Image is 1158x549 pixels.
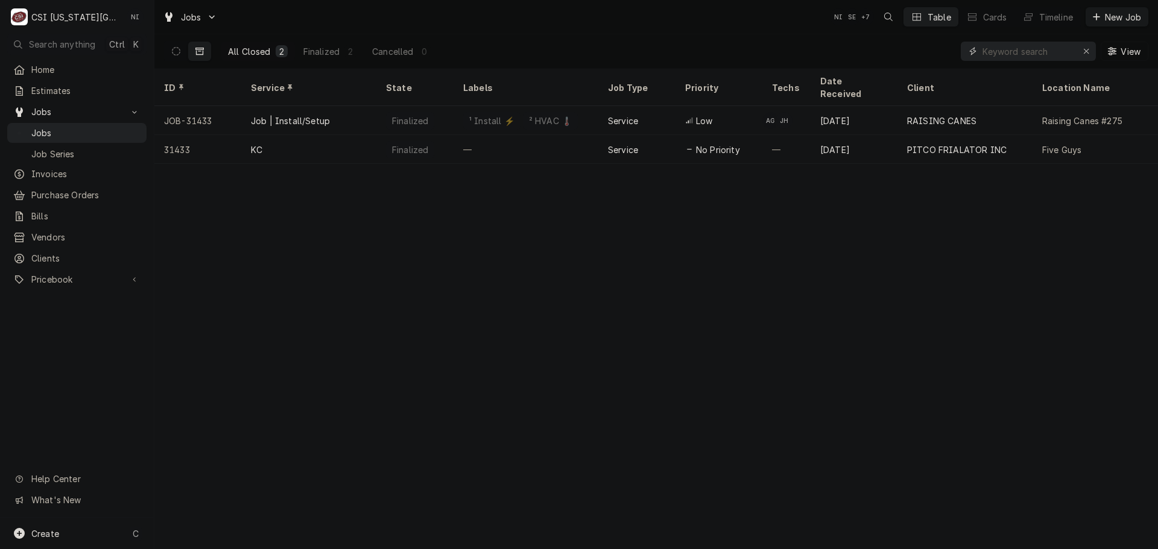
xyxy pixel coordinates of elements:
[7,227,147,247] a: Vendors
[127,8,144,25] div: Nate Ingram's Avatar
[696,115,712,127] span: Low
[982,42,1073,61] input: Keyword search
[29,38,95,51] span: Search anything
[772,81,801,94] div: Techs
[608,115,638,127] div: Service
[164,81,229,94] div: ID
[133,38,139,51] span: K
[421,45,428,58] div: 0
[762,135,811,164] div: —
[1118,45,1143,58] span: View
[1103,11,1144,24] span: New Job
[7,144,147,164] a: Job Series
[776,112,793,129] div: Jesse Hughes's Avatar
[983,11,1007,24] div: Cards
[31,168,141,180] span: Invoices
[228,45,271,58] div: All Closed
[7,34,147,55] button: Search anythingCtrlK
[31,11,120,24] div: CSI [US_STATE][GEOGRAPHIC_DATA]
[391,115,429,127] div: Finalized
[1042,143,1081,156] div: Five Guys
[109,38,125,51] span: Ctrl
[844,8,861,25] div: Steve Ethridge's Avatar
[7,490,147,510] a: Go to What's New
[696,143,740,156] span: No Priority
[31,148,141,160] span: Job Series
[463,81,589,94] div: Labels
[31,231,141,243] span: Vendors
[907,81,1020,94] div: Client
[127,8,144,25] div: NI
[133,527,139,540] span: C
[372,45,413,58] div: Cancelled
[181,11,201,24] span: Jobs
[7,248,147,268] a: Clients
[7,102,147,122] a: Go to Jobs
[468,115,516,127] div: ¹ Install ⚡️
[7,469,147,489] a: Go to Help Center
[158,7,222,27] a: Go to Jobs
[811,106,897,135] div: [DATE]
[879,7,898,27] button: Open search
[844,8,861,25] div: SE
[830,8,847,25] div: Nate Ingram's Avatar
[7,60,147,80] a: Home
[154,106,241,135] div: JOB-31433
[830,8,847,25] div: NI
[7,269,147,289] a: Go to Pricebook
[154,135,241,164] div: 31433
[31,84,141,97] span: Estimates
[776,112,793,129] div: JH
[251,81,364,94] div: Service
[31,105,122,118] span: Jobs
[1077,42,1096,61] button: Erase input
[31,273,122,286] span: Pricebook
[7,206,147,226] a: Bills
[1042,115,1122,127] div: Raising Canes #275
[762,112,779,129] div: Adam Goodrich's Avatar
[7,164,147,184] a: Invoices
[1039,11,1073,24] div: Timeline
[31,529,59,539] span: Create
[762,112,779,129] div: AG
[11,8,28,25] div: CSI Kansas City's Avatar
[1101,42,1148,61] button: View
[811,135,897,164] div: [DATE]
[1086,7,1148,27] button: New Job
[31,472,139,485] span: Help Center
[31,210,141,222] span: Bills
[391,143,429,156] div: Finalized
[608,143,638,156] div: Service
[7,81,147,101] a: Estimates
[7,185,147,205] a: Purchase Orders
[386,81,444,94] div: State
[907,115,976,127] div: RAISING CANES
[251,143,262,156] div: KC
[347,45,354,58] div: 2
[31,189,141,201] span: Purchase Orders
[685,81,750,94] div: Priority
[31,63,141,76] span: Home
[454,135,598,164] div: —
[528,115,573,127] div: ² HVAC 🌡️
[303,45,340,58] div: Finalized
[820,75,885,100] div: Date Received
[7,123,147,143] a: Jobs
[31,127,141,139] span: Jobs
[608,81,666,94] div: Job Type
[928,11,951,24] div: Table
[251,115,330,127] div: Job | Install/Setup
[857,8,874,25] div: + 7
[31,494,139,506] span: What's New
[31,252,141,265] span: Clients
[907,143,1007,156] div: PITCO FRIALATOR INC
[11,8,28,25] div: C
[278,45,285,58] div: 2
